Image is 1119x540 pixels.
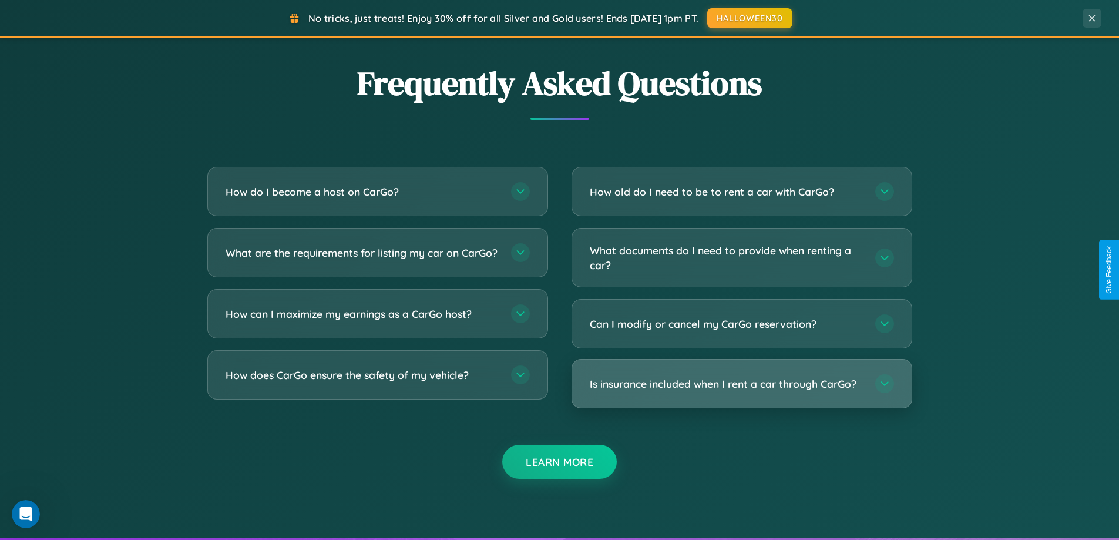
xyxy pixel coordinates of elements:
[226,307,499,321] h3: How can I maximize my earnings as a CarGo host?
[308,12,698,24] span: No tricks, just treats! Enjoy 30% off for all Silver and Gold users! Ends [DATE] 1pm PT.
[590,243,863,272] h3: What documents do I need to provide when renting a car?
[590,185,863,199] h3: How old do I need to be to rent a car with CarGo?
[590,317,863,331] h3: Can I modify or cancel my CarGo reservation?
[226,246,499,260] h3: What are the requirements for listing my car on CarGo?
[707,8,792,28] button: HALLOWEEN30
[226,368,499,383] h3: How does CarGo ensure the safety of my vehicle?
[226,185,499,199] h3: How do I become a host on CarGo?
[1105,246,1113,294] div: Give Feedback
[590,377,863,391] h3: Is insurance included when I rent a car through CarGo?
[502,445,617,479] button: Learn More
[12,500,40,528] iframe: Intercom live chat
[207,61,912,106] h2: Frequently Asked Questions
